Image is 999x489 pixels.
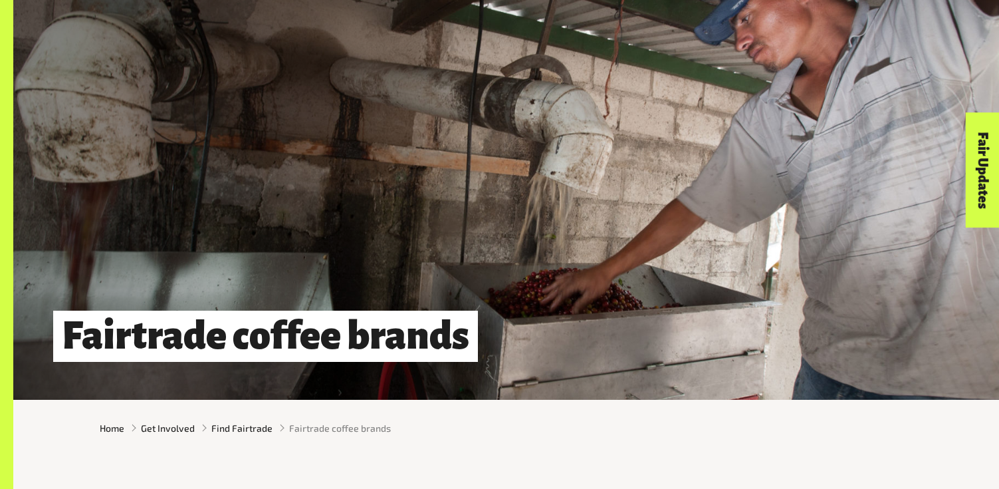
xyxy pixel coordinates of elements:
[211,421,273,435] a: Find Fairtrade
[53,311,478,362] h1: Fairtrade coffee brands
[141,421,195,435] a: Get Involved
[289,421,391,435] span: Fairtrade coffee brands
[100,421,124,435] a: Home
